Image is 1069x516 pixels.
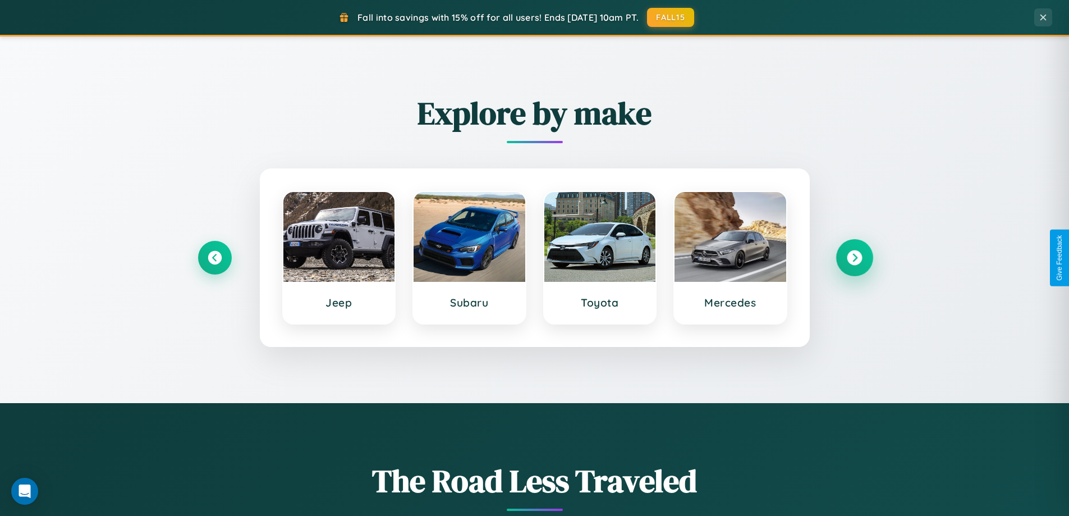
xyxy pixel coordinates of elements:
[11,478,38,505] div: Open Intercom Messenger
[357,12,639,23] span: Fall into savings with 15% off for all users! Ends [DATE] 10am PT.
[425,296,514,309] h3: Subaru
[1056,235,1063,281] div: Give Feedback
[198,92,871,135] h2: Explore by make
[647,8,694,27] button: FALL15
[556,296,645,309] h3: Toyota
[198,459,871,503] h1: The Road Less Traveled
[686,296,775,309] h3: Mercedes
[295,296,384,309] h3: Jeep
